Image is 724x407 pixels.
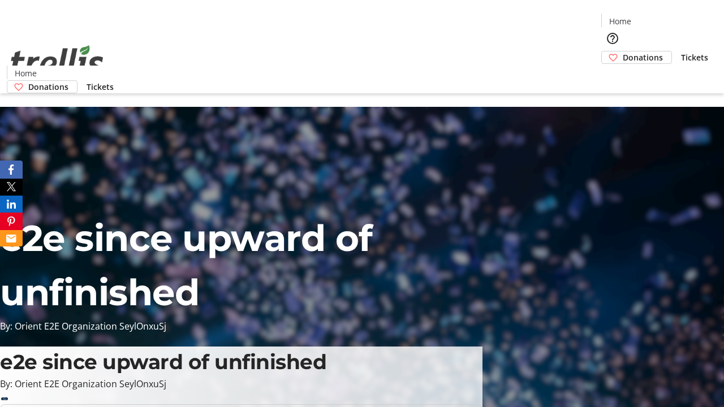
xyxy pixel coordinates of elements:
[15,67,37,79] span: Home
[28,81,68,93] span: Donations
[601,51,672,64] a: Donations
[602,15,638,27] a: Home
[672,51,717,63] a: Tickets
[87,81,114,93] span: Tickets
[7,33,107,89] img: Orient E2E Organization SeylOnxuSj's Logo
[623,51,663,63] span: Donations
[77,81,123,93] a: Tickets
[601,64,624,86] button: Cart
[601,27,624,50] button: Help
[681,51,708,63] span: Tickets
[7,67,44,79] a: Home
[609,15,631,27] span: Home
[7,80,77,93] a: Donations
